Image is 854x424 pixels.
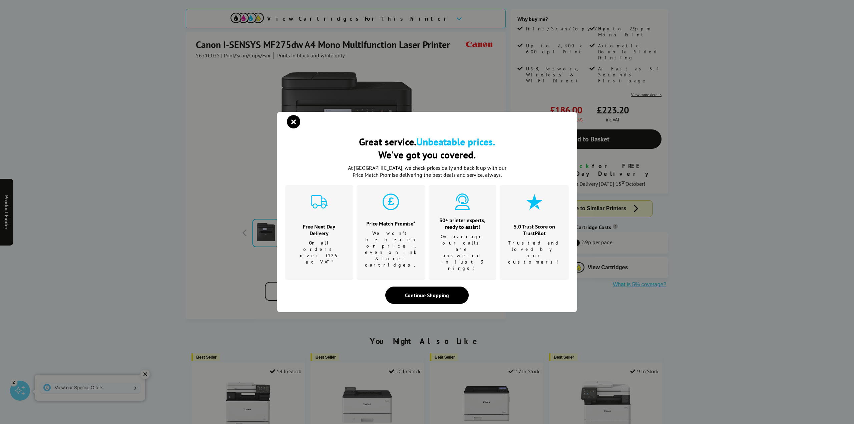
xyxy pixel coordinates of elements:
[294,223,345,237] h3: Free Next Day Delivery
[365,230,417,268] p: We won't be beaten on price …even on ink & toner cartridges.
[526,193,543,210] img: star-cyan.svg
[508,240,560,265] p: Trusted and loved by our customers!
[454,193,471,210] img: expert-cyan.svg
[285,135,569,161] h2: Great service. We've got you covered.
[385,287,469,304] div: Continue Shopping
[344,164,510,178] p: At [GEOGRAPHIC_DATA], we check prices daily and back it up with our Price Match Promise deliverin...
[294,240,345,265] p: On all orders over £125 ex VAT*
[383,193,399,210] img: price-promise-cyan.svg
[437,217,488,230] h3: 30+ printer experts, ready to assist!
[437,234,488,272] p: On average our calls are answered in just 3 rings!
[311,193,328,210] img: delivery-cyan.svg
[365,220,417,227] h3: Price Match Promise*
[289,117,299,127] button: close modal
[416,135,495,148] b: Unbeatable prices.
[508,223,560,237] h3: 5.0 Trust Score on TrustPilot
